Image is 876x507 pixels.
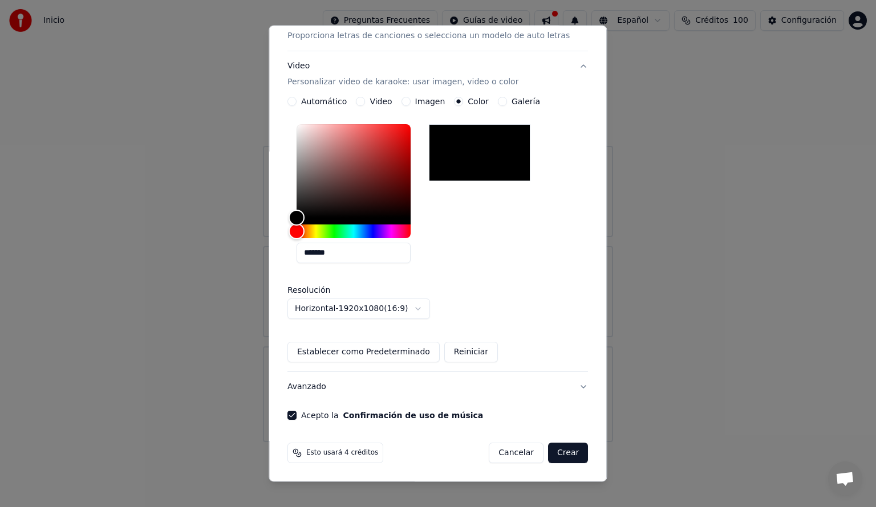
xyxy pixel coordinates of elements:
[287,30,570,42] p: Proporciona letras de canciones o selecciona un modelo de auto letras
[297,224,411,238] div: Hue
[489,443,544,463] button: Cancelar
[287,60,518,88] div: Video
[343,411,484,419] button: Acepto la
[287,372,588,402] button: Avanzado
[548,443,588,463] button: Crear
[415,97,445,105] label: Imagen
[512,97,540,105] label: Galería
[287,76,518,88] p: Personalizar video de karaoke: usar imagen, video o color
[444,342,498,362] button: Reiniciar
[301,97,347,105] label: Automático
[370,97,392,105] label: Video
[297,124,411,218] div: Color
[287,6,588,51] button: LetrasProporciona letras de canciones o selecciona un modelo de auto letras
[468,97,489,105] label: Color
[287,97,588,371] div: VideoPersonalizar video de karaoke: usar imagen, video o color
[287,51,588,97] button: VideoPersonalizar video de karaoke: usar imagen, video o color
[287,342,440,362] button: Establecer como Predeterminado
[287,286,401,294] label: Resolución
[306,448,378,457] span: Esto usará 4 créditos
[301,411,483,419] label: Acepto la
